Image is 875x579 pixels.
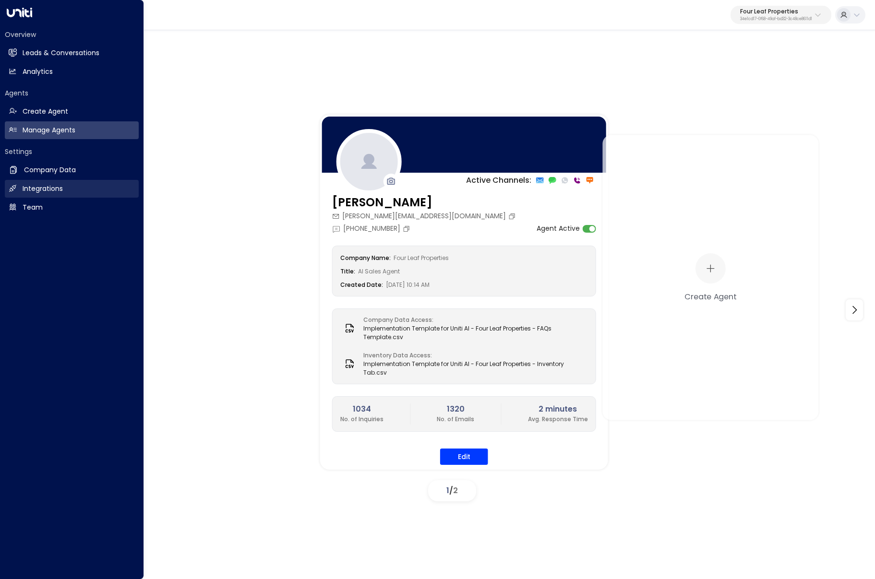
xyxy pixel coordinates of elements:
h2: 2 minutes [528,403,588,415]
button: Edit [440,449,488,465]
p: No. of Inquiries [340,415,384,424]
span: [DATE] 10:14 AM [386,281,430,289]
div: [PERSON_NAME][EMAIL_ADDRESS][DOMAIN_NAME] [332,211,518,221]
p: Active Channels: [466,175,531,186]
a: Integrations [5,180,139,198]
h2: Manage Agents [23,125,75,135]
div: Create Agent [685,290,737,302]
h2: Leads & Conversations [23,48,99,58]
h2: 1320 [437,403,474,415]
h2: Settings [5,147,139,156]
a: Team [5,199,139,216]
button: Copy [508,213,518,220]
h2: Team [23,202,43,213]
p: Four Leaf Properties [740,9,812,14]
div: [PHONE_NUMBER] [332,224,413,234]
div: / [428,480,476,501]
h2: Overview [5,30,139,39]
h2: Integrations [23,184,63,194]
p: No. of Emails [437,415,474,424]
h2: Company Data [24,165,76,175]
h2: Analytics [23,67,53,77]
span: Implementation Template for Uniti AI - Four Leaf Properties - Inventory Tab.csv [363,360,588,377]
a: Company Data [5,161,139,179]
button: Copy [403,225,413,233]
span: Implementation Template for Uniti AI - Four Leaf Properties - FAQs Template.csv [363,324,588,342]
a: Create Agent [5,103,139,120]
p: Avg. Response Time [528,415,588,424]
label: Company Data Access: [363,316,583,324]
a: Analytics [5,63,139,81]
span: 2 [453,485,458,496]
span: 1 [446,485,449,496]
label: Agent Active [537,224,580,234]
h2: Create Agent [23,106,68,117]
label: Created Date: [340,281,383,289]
label: Title: [340,267,355,275]
span: AI Sales Agent [358,267,400,275]
p: 34e1cd17-0f68-49af-bd32-3c48ce8611d1 [740,17,812,21]
button: Four Leaf Properties34e1cd17-0f68-49af-bd32-3c48ce8611d1 [731,6,831,24]
label: Company Name: [340,254,391,262]
h2: Agents [5,88,139,98]
label: Inventory Data Access: [363,351,583,360]
a: Leads & Conversations [5,44,139,62]
h2: 1034 [340,403,384,415]
h3: [PERSON_NAME] [332,194,518,211]
span: Four Leaf Properties [394,254,449,262]
a: Manage Agents [5,121,139,139]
